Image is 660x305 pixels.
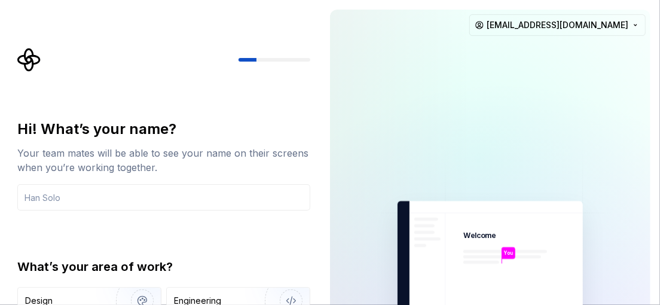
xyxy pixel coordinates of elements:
[17,48,41,72] svg: Supernova Logo
[487,19,628,31] span: [EMAIL_ADDRESS][DOMAIN_NAME]
[17,146,310,175] div: Your team mates will be able to see your name on their screens when you’re working together.
[17,258,310,275] div: What’s your area of work?
[463,231,496,240] p: Welcome
[17,120,310,139] div: Hi! What’s your name?
[504,249,513,257] p: You
[469,14,646,36] button: [EMAIL_ADDRESS][DOMAIN_NAME]
[17,184,310,211] input: Han Solo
